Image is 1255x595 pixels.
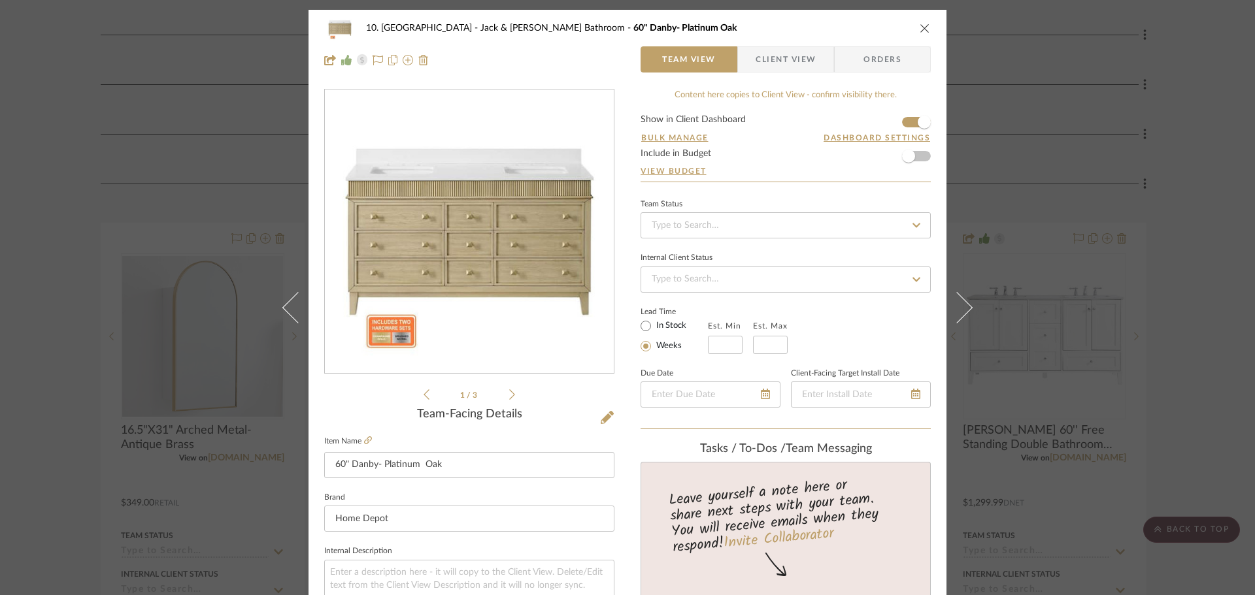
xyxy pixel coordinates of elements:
[639,471,933,558] div: Leave yourself a note here or share next steps with your team. You will receive emails when they ...
[480,24,633,33] span: Jack & [PERSON_NAME] Bathroom
[708,321,741,330] label: Est. Min
[849,46,916,72] span: Orders
[641,201,682,208] div: Team Status
[641,317,708,354] mat-radio-group: Select item type
[823,132,931,144] button: Dashboard Settings
[473,391,479,399] span: 3
[919,22,931,34] button: close
[791,370,899,377] label: Client-Facing Target Install Date
[654,340,682,352] label: Weeks
[324,506,614,532] input: Enter Brand
[641,381,780,408] input: Enter Due Date
[325,90,614,374] div: 0
[467,391,473,399] span: /
[641,306,708,317] label: Lead Time
[700,443,786,455] span: Tasks / To-Dos /
[641,442,931,457] div: team Messaging
[327,90,611,374] img: e8585e09-157a-4e69-9be6-e593b716eeea_436x436.jpg
[641,89,931,102] div: Content here copies to Client View - confirm visibility there.
[641,255,712,261] div: Internal Client Status
[366,24,480,33] span: 10. [GEOGRAPHIC_DATA]
[641,166,931,176] a: View Budget
[662,46,716,72] span: Team View
[324,548,392,555] label: Internal Description
[324,408,614,422] div: Team-Facing Details
[418,55,429,65] img: Remove from project
[791,381,931,408] input: Enter Install Date
[324,494,345,501] label: Brand
[324,15,356,41] img: e8585e09-157a-4e69-9be6-e593b716eeea_48x40.jpg
[756,46,816,72] span: Client View
[641,266,931,293] input: Type to Search…
[641,132,709,144] button: Bulk Manage
[324,436,372,447] label: Item Name
[324,452,614,478] input: Enter Item Name
[641,370,673,377] label: Due Date
[723,523,835,555] a: Invite Collaborator
[654,320,686,332] label: In Stock
[633,24,737,33] span: 60" Danby- Platinum Oak
[460,391,467,399] span: 1
[641,212,931,238] input: Type to Search…
[753,321,788,330] label: Est. Max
